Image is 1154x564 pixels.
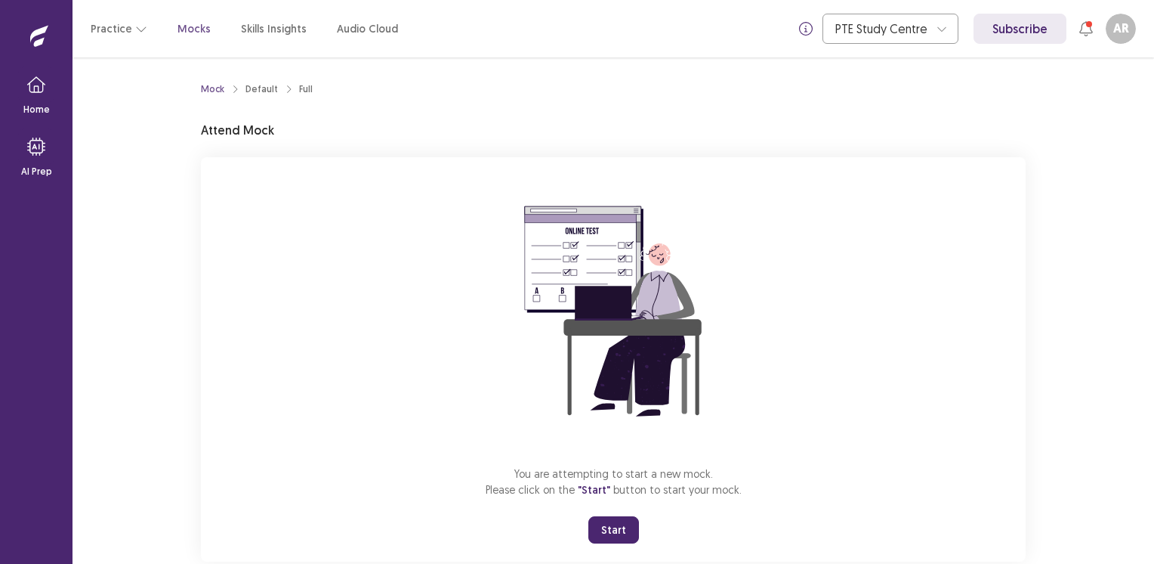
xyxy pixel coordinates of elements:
img: attend-mock [477,175,749,448]
p: Attend Mock [201,121,274,139]
div: Default [245,82,278,96]
a: Mock [201,82,224,96]
nav: breadcrumb [201,82,313,96]
div: Full [299,82,313,96]
button: Start [588,516,639,544]
p: AI Prep [21,165,52,178]
a: Audio Cloud [337,21,398,37]
button: info [792,15,819,42]
button: AR [1106,14,1136,44]
p: Home [23,103,50,116]
a: Subscribe [973,14,1066,44]
span: "Start" [578,483,610,497]
p: You are attempting to start a new mock. Please click on the button to start your mock. [486,466,742,498]
button: Practice [91,15,147,42]
a: Mocks [177,21,211,37]
a: Skills Insights [241,21,307,37]
div: PTE Study Centre [835,14,929,43]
